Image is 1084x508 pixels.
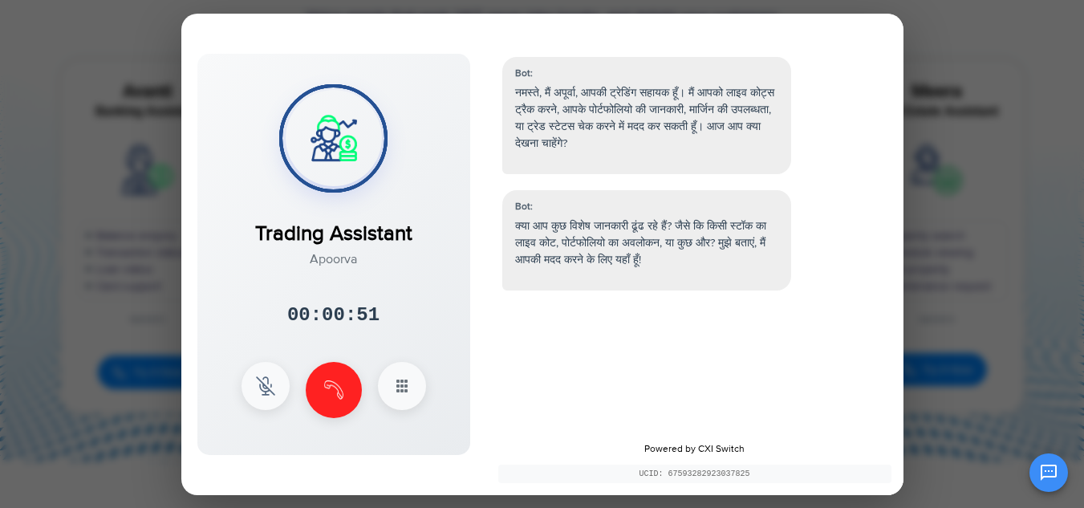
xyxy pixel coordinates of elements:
div: Bot: [515,67,778,81]
p: क्या आप कुछ विशेष जानकारी ढूंढ रहे हैं? जैसे कि किसी स्टॉक का लाइव कोट, पोर्टफोलियो का अवलोकन, या... [515,217,778,268]
div: Trading Assistant [255,202,412,250]
img: end Icon [324,380,343,400]
div: 00:00:51 [287,301,380,330]
div: Apoorva [255,250,412,269]
div: Powered by CXI Switch [498,442,891,457]
button: Open chat [1029,453,1068,492]
div: UCID: 67593282923037825 [498,465,891,483]
img: mute Icon [256,376,275,396]
p: नमस्ते, मैं अपूर्वा, आपकी ट्रेडिंग सहायक हूँ। मैं आपको लाइव कोट्स ट्रैक करने, आपके पोर्टफोलियो की... [515,84,778,152]
div: Bot: [515,200,778,214]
